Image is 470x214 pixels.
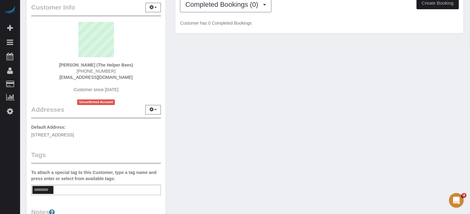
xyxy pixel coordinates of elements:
legend: Tags [31,150,161,164]
span: [PHONE_NUMBER] [77,69,115,74]
span: 4 [462,193,467,198]
strong: [PERSON_NAME] (The Helper Bees) [59,63,133,67]
label: Default Address: [31,124,66,130]
span: Customer since [DATE] [74,87,119,92]
span: Completed Bookings (0) [185,1,261,8]
p: Customer has 0 Completed Bookings [180,20,459,26]
img: Automaid Logo [4,6,16,15]
iframe: Intercom live chat [449,193,464,208]
span: Unconfirmed Account [77,99,115,105]
a: [EMAIL_ADDRESS][DOMAIN_NAME] [60,75,133,80]
label: To attach a special tag to this Customer, type a tag name and press enter or select from availabl... [31,169,161,182]
legend: Customer Info [31,3,161,17]
span: [STREET_ADDRESS] [31,132,74,137]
